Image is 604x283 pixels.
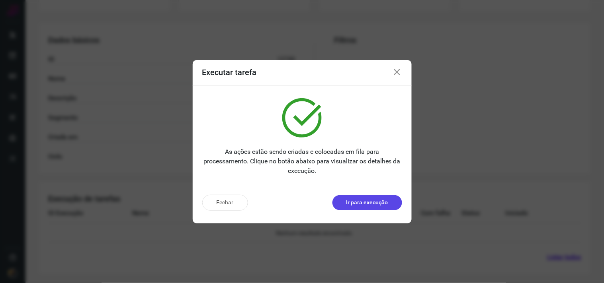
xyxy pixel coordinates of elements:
h3: Executar tarefa [202,68,257,77]
p: As ações estão sendo criadas e colocadas em fila para processamento. Clique no botão abaixo para ... [202,147,402,176]
img: verified.svg [282,98,322,138]
button: Ir para execução [332,195,402,210]
p: Ir para execução [346,198,388,207]
button: Fechar [202,195,248,211]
